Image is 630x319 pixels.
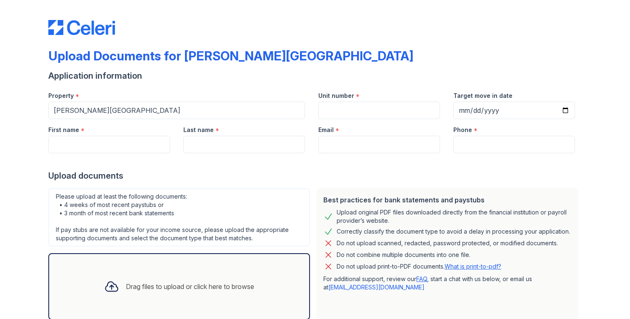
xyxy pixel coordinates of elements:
div: Please upload at least the following documents: • 4 weeks of most recent paystubs or • 3 month of... [48,188,310,247]
label: First name [48,126,79,134]
div: Application information [48,70,582,82]
p: Do not upload print-to-PDF documents. [337,262,501,271]
div: Upload original PDF files downloaded directly from the financial institution or payroll provider’... [337,208,572,225]
div: Do not upload scanned, redacted, password protected, or modified documents. [337,238,558,248]
div: Upload documents [48,170,582,182]
label: Email [318,126,334,134]
div: Best practices for bank statements and paystubs [323,195,572,205]
p: For additional support, review our , start a chat with us below, or email us at [323,275,572,292]
label: Unit number [318,92,354,100]
label: Target move in date [453,92,512,100]
div: Upload Documents for [PERSON_NAME][GEOGRAPHIC_DATA] [48,48,413,63]
div: Correctly classify the document type to avoid a delay in processing your application. [337,227,570,237]
label: Property [48,92,74,100]
label: Last name [183,126,214,134]
a: What is print-to-pdf? [445,263,501,270]
img: CE_Logo_Blue-a8612792a0a2168367f1c8372b55b34899dd931a85d93a1a3d3e32e68fde9ad4.png [48,20,115,35]
a: [EMAIL_ADDRESS][DOMAIN_NAME] [328,284,425,291]
div: Do not combine multiple documents into one file. [337,250,470,260]
div: Drag files to upload or click here to browse [126,282,254,292]
a: FAQ [416,275,427,282]
label: Phone [453,126,472,134]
